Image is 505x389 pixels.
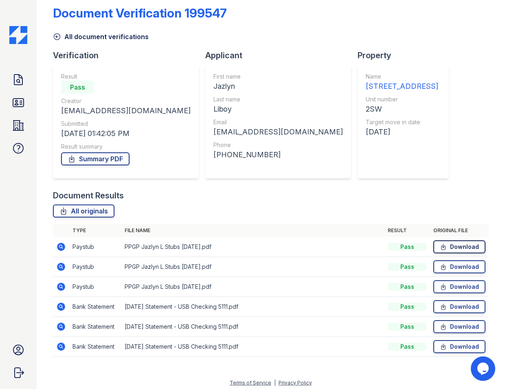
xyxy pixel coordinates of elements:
div: Result [61,73,191,81]
div: Pass [388,343,427,351]
td: Paystub [69,257,121,277]
div: [EMAIL_ADDRESS][DOMAIN_NAME] [61,105,191,116]
div: [DATE] [366,126,438,138]
a: Download [433,320,485,333]
div: First name [213,73,343,81]
td: Paystub [69,237,121,257]
div: Phone [213,141,343,149]
div: Submitted [61,120,191,128]
a: Download [433,280,485,293]
div: Result summary [61,143,191,151]
div: Pass [388,263,427,271]
a: All originals [53,204,114,218]
th: File name [121,224,384,237]
div: Email [213,118,343,126]
td: [DATE] Statement - USB Checking 5111.pdf [121,337,384,357]
div: 2SW [366,103,438,115]
div: [PHONE_NUMBER] [213,149,343,160]
td: PPGP Jazlyn L Stubs [DATE].pdf [121,237,384,257]
div: [STREET_ADDRESS] [366,81,438,92]
a: Summary PDF [61,152,130,165]
div: Pass [388,243,427,251]
a: Download [433,300,485,313]
div: Verification [53,50,205,61]
th: Result [384,224,430,237]
div: Document Results [53,190,124,201]
th: Type [69,224,121,237]
td: Bank Statement [69,337,121,357]
a: Download [433,260,485,273]
div: | [274,380,276,386]
div: Pass [388,303,427,311]
img: CE_Icon_Blue-c292c112584629df590d857e76928e9f676e5b41ef8f769ba2f05ee15b207248.png [9,26,27,44]
div: Applicant [205,50,358,61]
td: Paystub [69,277,121,297]
th: Original file [430,224,489,237]
td: Bank Statement [69,317,121,337]
a: Download [433,340,485,353]
a: Name [STREET_ADDRESS] [366,73,438,92]
a: All document verifications [53,32,149,42]
div: Unit number [366,95,438,103]
a: Privacy Policy [279,380,312,386]
div: Jazlyn [213,81,343,92]
div: [EMAIL_ADDRESS][DOMAIN_NAME] [213,126,343,138]
iframe: chat widget [471,356,497,381]
div: Pass [61,81,94,94]
td: [DATE] Statement - USB Checking 5111.pdf [121,297,384,317]
div: Liboy [213,103,343,115]
td: PPGP Jazlyn L Stubs [DATE].pdf [121,277,384,297]
td: Bank Statement [69,297,121,317]
div: [DATE] 01:42:05 PM [61,128,191,139]
td: [DATE] Statement - USB Checking 5111.pdf [121,317,384,337]
div: Property [358,50,455,61]
td: PPGP Jazlyn L Stubs [DATE].pdf [121,257,384,277]
div: Pass [388,323,427,331]
div: Pass [388,283,427,291]
a: Download [433,240,485,253]
div: Document Verification 199547 [53,6,227,20]
div: Target move in date [366,118,438,126]
div: Creator [61,97,191,105]
a: Terms of Service [230,380,271,386]
div: Last name [213,95,343,103]
div: Name [366,73,438,81]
